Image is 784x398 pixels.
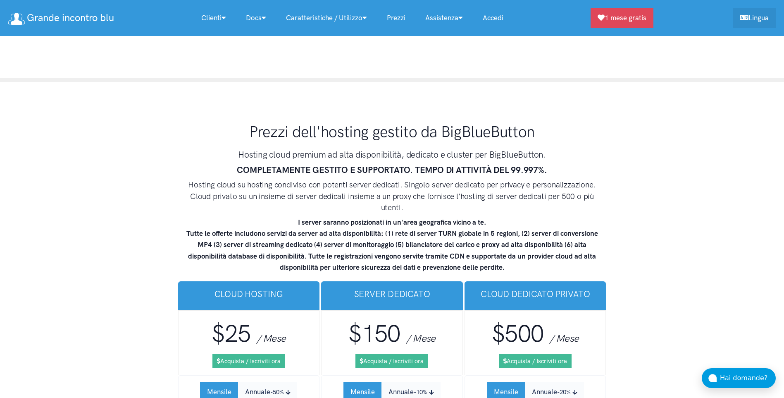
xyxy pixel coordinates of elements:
h1: Prezzi dell'hosting gestito da BigBlueButton [186,122,599,141]
span: / Mese [550,332,579,344]
span: / Mese [406,332,436,344]
h4: Hosting cloud su hosting condiviso con potenti server dedicati. Singolo server dedicato per priva... [186,179,599,213]
h3: cloud hosting [185,288,313,300]
a: Lingua [733,8,776,28]
span: $150 [348,319,400,348]
a: Prezzi [377,9,415,27]
h3: Hosting cloud premium ad alta disponibilità, dedicato e cluster per BigBlueButton. [186,149,599,161]
button: Hai domande? [702,368,776,388]
a: Caratteristiche / Utilizzo [276,9,377,27]
strong: I server saranno posizionati in un'area geografica vicino a te. Tutte le offerte includono serviz... [186,218,598,271]
small: -20% [557,388,571,396]
a: Assistenza [415,9,473,27]
h3: Server Dedicato [328,288,456,300]
div: Hai domande? [720,373,776,384]
a: Accedi [473,9,513,27]
a: Clienti [191,9,236,27]
a: 1 mese gratis [591,8,653,28]
a: Grande incontro blu [8,9,114,27]
small: -10% [414,388,427,396]
h3: Cloud dedicato privato [471,288,600,300]
a: Docs [236,9,276,27]
span: $25 [212,319,250,348]
span: / Mese [257,332,286,344]
small: -50% [270,388,284,396]
a: Acquista / Iscriviti ora [499,354,572,368]
a: Acquista / Iscriviti ora [212,354,285,368]
img: logo [8,13,25,25]
span: $500 [492,319,544,348]
a: Acquista / Iscriviti ora [355,354,428,368]
strong: COMPLETAMENTE GESTITO E SUPPORTATO. TEMPO DI ATTIVITÀ DEL 99.997%. [237,165,547,175]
